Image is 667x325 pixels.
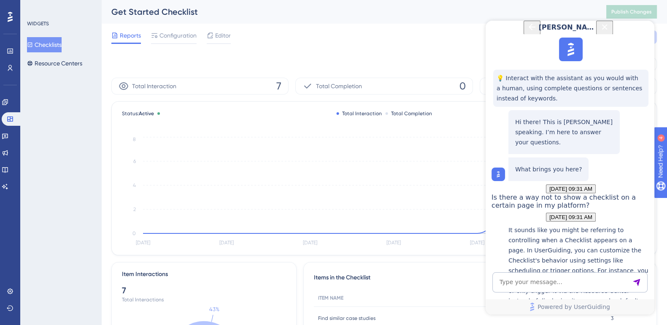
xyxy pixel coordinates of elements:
[159,30,197,41] span: Configuration
[385,110,432,117] div: Total Completion
[133,182,136,188] tspan: 4
[133,136,136,142] tspan: 8
[122,110,154,117] span: Status:
[20,2,53,12] span: Need Help?
[209,306,219,312] text: 43%
[318,315,375,322] span: Find similar case studies
[606,5,657,19] button: Publish Changes
[318,295,343,301] span: ITEM NAME
[314,273,370,283] span: Items in the Checklist
[316,81,362,91] span: Total Completion
[136,240,150,246] tspan: [DATE]
[215,30,231,41] span: Editor
[611,8,652,15] span: Publish Changes
[303,240,317,246] tspan: [DATE]
[120,30,141,41] span: Reports
[459,79,466,93] span: 0
[111,6,585,18] div: Get Started Checklist
[122,269,168,279] div: Item Interactions
[470,240,484,246] tspan: [DATE]
[132,230,136,236] tspan: 0
[59,4,61,11] div: 4
[122,284,286,296] div: 7
[486,21,654,314] iframe: UserGuiding AI Assistant
[133,206,136,212] tspan: 2
[139,111,154,116] span: Active
[336,110,382,117] div: Total Interaction
[132,81,176,91] span: Total Interaction
[133,158,136,164] tspan: 6
[219,240,234,246] tspan: [DATE]
[611,315,613,322] span: 3
[386,240,401,246] tspan: [DATE]
[276,79,281,93] span: 7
